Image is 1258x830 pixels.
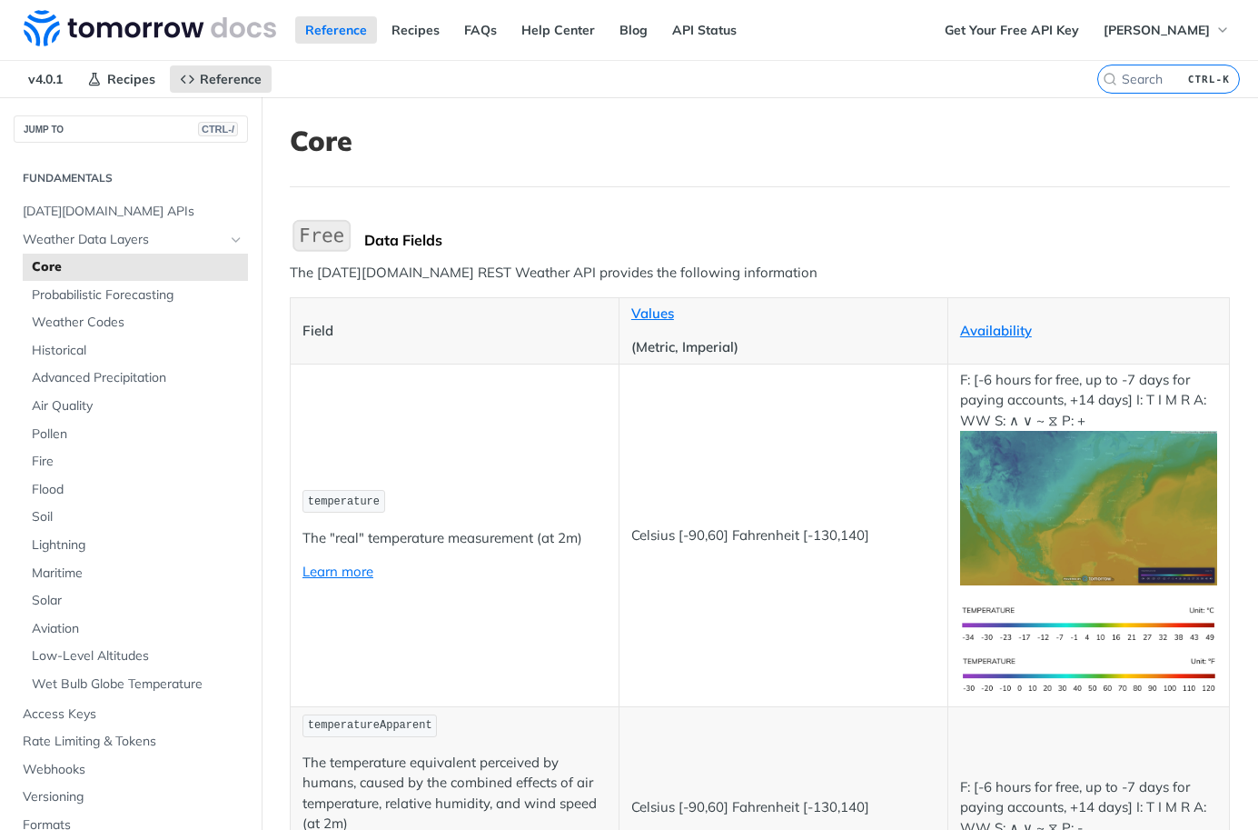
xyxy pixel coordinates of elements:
[14,170,248,186] h2: Fundamentals
[454,16,507,44] a: FAQs
[23,254,248,281] a: Core
[302,528,607,549] p: The "real" temperature measurement (at 2m)
[23,643,248,670] a: Low-Level Altitudes
[14,226,248,254] a: Weather Data LayersHide subpages for Weather Data Layers
[14,728,248,755] a: Rate Limiting & Tokens
[23,504,248,531] a: Soil
[1103,72,1117,86] svg: Search
[32,425,243,444] span: Pollen
[18,65,73,93] span: v4.0.1
[32,481,243,499] span: Flood
[23,448,248,475] a: Fire
[14,756,248,784] a: Webhooks
[24,10,276,46] img: Tomorrow.io Weather API Docs
[308,719,432,732] span: temperatureApparent
[609,16,658,44] a: Blog
[631,525,936,546] p: Celsius [-90,60] Fahrenheit [-130,140]
[295,16,377,44] a: Reference
[77,65,165,93] a: Recipes
[23,560,248,587] a: Maritime
[200,71,262,87] span: Reference
[381,16,450,44] a: Recipes
[631,337,936,358] p: (Metric, Imperial)
[23,421,248,448] a: Pollen
[32,675,243,694] span: Wet Bulb Globe Temperature
[32,453,243,471] span: Fire
[23,615,248,643] a: Aviation
[32,342,243,360] span: Historical
[23,733,243,751] span: Rate Limiting & Tokens
[14,115,248,143] button: JUMP TOCTRL-/
[1184,70,1234,88] kbd: CTRL-K
[23,393,248,420] a: Air Quality
[960,665,1217,683] span: Expand image
[1104,22,1210,38] span: [PERSON_NAME]
[290,125,1230,157] h1: Core
[14,701,248,728] a: Access Keys
[511,16,605,44] a: Help Center
[290,263,1230,284] p: The [DATE][DOMAIN_NAME] REST Weather API provides the following information
[23,532,248,559] a: Lightning
[32,397,243,415] span: Air Quality
[170,65,272,93] a: Reference
[935,16,1089,44] a: Get Your Free API Key
[23,705,243,724] span: Access Keys
[631,305,674,322] a: Values
[229,233,243,247] button: Hide subpages for Weather Data Layers
[198,122,238,136] span: CTRL-/
[960,615,1217,632] span: Expand image
[631,797,936,818] p: Celsius [-90,60] Fahrenheit [-130,140]
[364,231,1230,249] div: Data Fields
[14,784,248,811] a: Versioning
[23,788,243,806] span: Versioning
[32,592,243,610] span: Solar
[32,536,243,555] span: Lightning
[302,321,607,342] p: Field
[32,314,243,332] span: Weather Codes
[23,282,248,309] a: Probabilistic Forecasting
[32,286,243,305] span: Probabilistic Forecasting
[23,231,224,249] span: Weather Data Layers
[662,16,747,44] a: API Status
[23,476,248,504] a: Flood
[960,370,1217,585] p: F: [-6 hours for free, up to -7 days for paying accounts, +14 days] I: T I M R A: WW S: ∧ ∨ ~ ⧖ P: +
[32,258,243,276] span: Core
[23,337,248,365] a: Historical
[32,620,243,638] span: Aviation
[308,495,380,508] span: temperature
[107,71,155,87] span: Recipes
[302,563,373,580] a: Learn more
[23,587,248,615] a: Solar
[32,369,243,387] span: Advanced Precipitation
[23,365,248,392] a: Advanced Precipitation
[960,322,1032,339] a: Availability
[32,508,243,526] span: Soil
[23,309,248,336] a: Weather Codes
[23,671,248,698] a: Wet Bulb Globe Temperature
[32,565,243,583] span: Maritime
[960,498,1217,515] span: Expand image
[23,761,243,779] span: Webhooks
[23,203,243,221] span: [DATE][DOMAIN_NAME] APIs
[1094,16,1240,44] button: [PERSON_NAME]
[32,647,243,665] span: Low-Level Altitudes
[14,198,248,225] a: [DATE][DOMAIN_NAME] APIs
